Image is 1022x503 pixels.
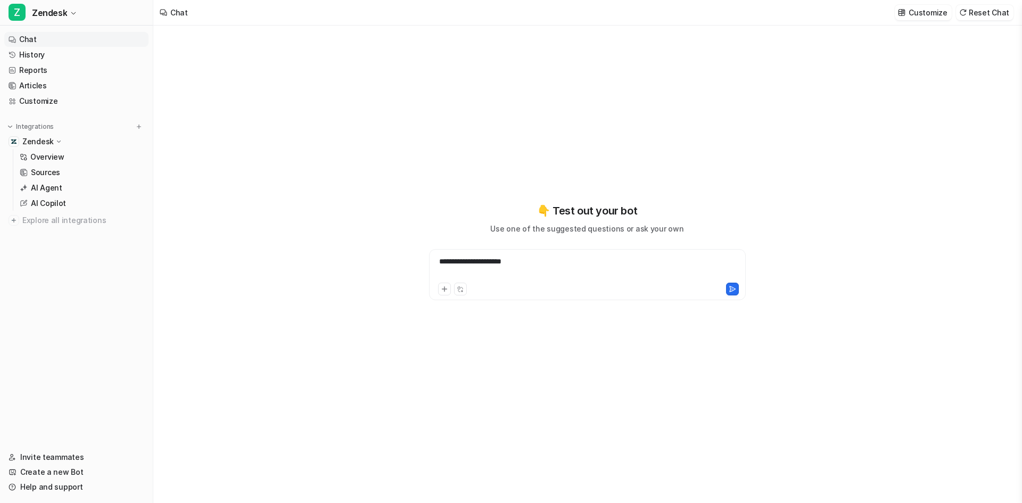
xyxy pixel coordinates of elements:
a: Invite teammates [4,450,149,465]
a: Customize [4,94,149,109]
a: Overview [15,150,149,164]
p: Sources [31,167,60,178]
a: Chat [4,32,149,47]
a: AI Agent [15,180,149,195]
button: Integrations [4,121,57,132]
img: explore all integrations [9,215,19,226]
p: Integrations [16,122,54,131]
button: Reset Chat [956,5,1013,20]
a: Explore all integrations [4,213,149,228]
p: AI Copilot [31,198,66,209]
span: Z [9,4,26,21]
p: Use one of the suggested questions or ask your own [490,223,683,234]
img: menu_add.svg [135,123,143,130]
a: Help and support [4,480,149,494]
img: customize [898,9,905,17]
img: Zendesk [11,138,17,145]
a: Articles [4,78,149,93]
a: Sources [15,165,149,180]
p: Zendesk [22,136,54,147]
a: History [4,47,149,62]
img: reset [959,9,967,17]
span: Zendesk [32,5,67,20]
a: Create a new Bot [4,465,149,480]
p: 👇 Test out your bot [537,203,637,219]
p: Overview [30,152,64,162]
div: Chat [170,7,188,18]
span: Explore all integrations [22,212,144,229]
a: AI Copilot [15,196,149,211]
a: Reports [4,63,149,78]
button: Customize [895,5,951,20]
p: Customize [909,7,947,18]
p: AI Agent [31,183,62,193]
img: expand menu [6,123,14,130]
